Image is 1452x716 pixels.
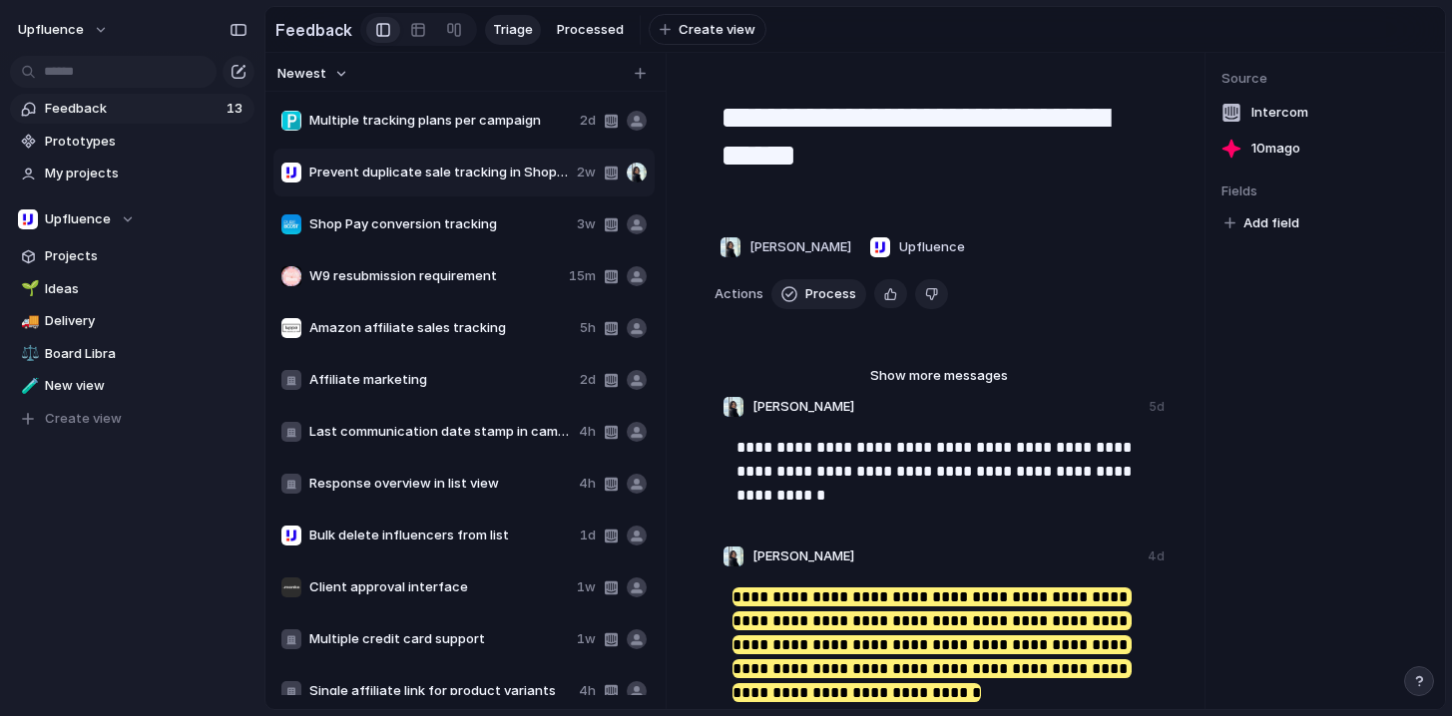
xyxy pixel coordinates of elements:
button: Upfluence [9,14,119,46]
span: Prototypes [45,132,247,152]
span: Create view [45,409,122,429]
span: Shop Pay conversion tracking [309,214,569,234]
div: 4d [1148,547,1165,565]
span: 13 [227,99,246,119]
h2: Feedback [275,18,352,42]
a: Triage [485,15,541,45]
div: ⚖️ [21,342,35,365]
span: Board Libra [45,344,247,364]
span: Triage [493,20,533,40]
a: Feedback13 [10,94,254,124]
a: Prototypes [10,127,254,157]
span: [PERSON_NAME] [752,546,854,566]
span: 4h [579,422,596,442]
div: 🌱 [21,277,35,300]
a: Projects [10,241,254,271]
span: Intercom [1251,103,1308,123]
span: Single affiliate link for product variants [309,681,571,701]
div: 🧪 [21,375,35,398]
span: 5h [580,318,596,338]
a: 🚚Delivery [10,306,254,336]
button: Delete [915,279,948,309]
span: W9 resubmission requirement [309,266,561,286]
span: 2d [580,111,596,131]
a: My projects [10,159,254,188]
span: 2d [580,370,596,390]
span: Upfluence [45,209,111,229]
button: Upfluence [864,231,970,263]
span: Response overview in list view [309,474,571,494]
span: Add field [1243,213,1299,233]
button: ⚖️ [18,344,38,364]
span: Bulk delete influencers from list [309,526,572,545]
span: 1w [577,577,596,597]
span: Multiple tracking plans per campaign [309,111,572,131]
span: Delivery [45,311,247,331]
span: Projects [45,246,247,266]
a: Processed [549,15,632,45]
a: 🧪New view [10,371,254,401]
button: 🧪 [18,376,38,396]
span: Fields [1221,181,1429,201]
button: Create view [649,14,766,46]
button: 🚚 [18,311,38,331]
span: 15m [569,266,596,286]
button: 🌱 [18,279,38,299]
div: 5d [1149,398,1165,416]
span: My projects [45,164,247,183]
button: Add field [1221,210,1302,236]
a: Intercom [1221,99,1429,127]
span: 10m ago [1251,139,1300,159]
span: Affiliate marketing [309,370,572,390]
span: [PERSON_NAME] [752,397,854,417]
span: 3w [577,214,596,234]
span: Prevent duplicate sale tracking in Shopify integration [309,163,569,182]
button: Process [771,279,866,309]
span: 4h [579,474,596,494]
span: 4h [579,681,596,701]
span: 2w [577,163,596,182]
span: [PERSON_NAME] [749,237,851,257]
span: New view [45,376,247,396]
span: Upfluence [899,237,965,257]
span: Newest [277,64,326,84]
span: Actions [715,284,763,304]
span: Last communication date stamp in campaign view [309,422,571,442]
button: Create view [10,404,254,434]
button: Upfluence [10,204,254,234]
div: 🚚 [21,310,35,333]
button: Newest [274,61,351,87]
button: [PERSON_NAME] [715,231,856,263]
a: 🌱Ideas [10,274,254,304]
span: Processed [557,20,624,40]
span: 1d [580,526,596,545]
span: Process [805,284,856,304]
span: Client approval interface [309,577,569,597]
span: Amazon affiliate sales tracking [309,318,572,338]
span: Feedback [45,99,221,119]
span: Ideas [45,279,247,299]
span: Create view [679,20,755,40]
span: Source [1221,69,1429,89]
span: Multiple credit card support [309,629,569,649]
button: Show more messages [819,363,1059,389]
span: 1w [577,629,596,649]
span: Show more messages [870,366,1008,386]
a: ⚖️Board Libra [10,339,254,369]
span: Upfluence [18,20,84,40]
